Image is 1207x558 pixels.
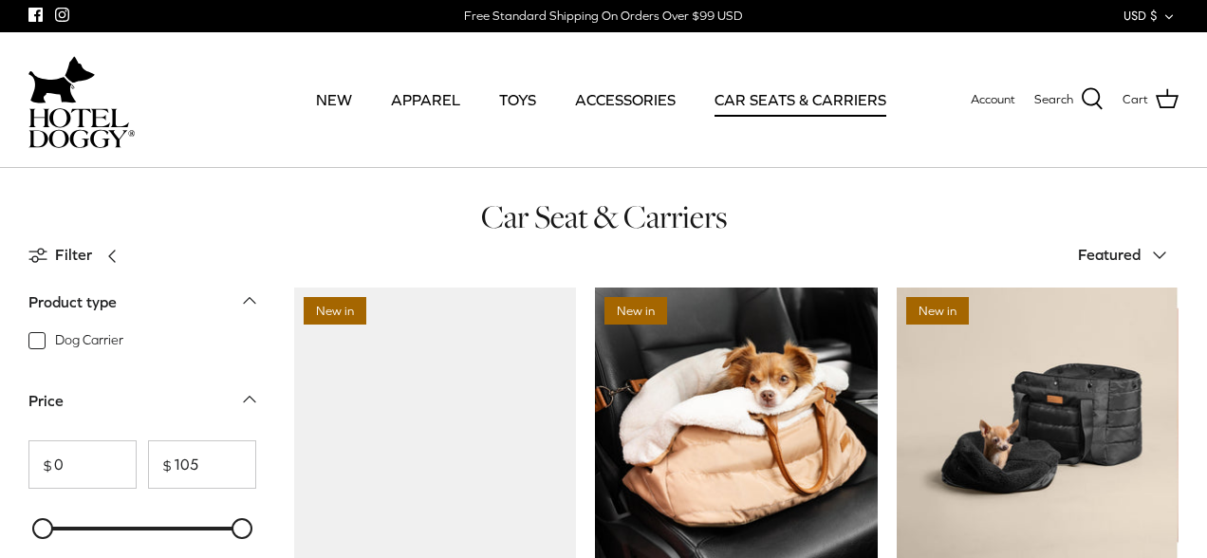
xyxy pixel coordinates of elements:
[28,386,256,429] a: Price
[906,297,969,325] span: New in
[1034,87,1104,112] a: Search
[149,457,172,473] span: $
[464,2,742,30] a: Free Standard Shipping On Orders Over $99 USD
[28,389,64,414] div: Price
[464,8,742,25] div: Free Standard Shipping On Orders Over $99 USD
[1078,234,1179,276] button: Featured
[1123,90,1148,110] span: Cart
[28,51,135,148] a: hoteldoggycom
[28,108,135,148] img: hoteldoggycom
[299,67,369,132] a: NEW
[28,51,95,108] img: dog-icon.svg
[1123,87,1179,112] a: Cart
[971,90,1015,110] a: Account
[28,8,43,22] a: Facebook
[28,196,1179,237] h1: Car Seat & Carriers
[374,67,477,132] a: APPAREL
[604,297,667,325] span: New in
[304,297,366,325] span: New in
[148,440,256,489] input: To
[55,8,69,22] a: Instagram
[28,440,137,489] input: From
[1078,246,1141,263] span: Featured
[282,67,919,132] div: Primary navigation
[697,67,903,132] a: CAR SEATS & CARRIERS
[55,331,123,350] span: Dog Carrier
[28,232,130,278] a: Filter
[55,243,92,268] span: Filter
[29,457,52,473] span: $
[28,290,117,315] div: Product type
[482,67,553,132] a: TOYS
[971,92,1015,106] span: Account
[558,67,693,132] a: ACCESSORIES
[28,288,256,330] a: Product type
[1034,90,1073,110] span: Search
